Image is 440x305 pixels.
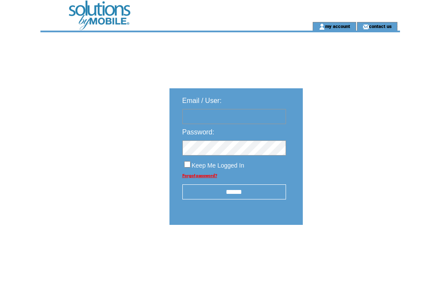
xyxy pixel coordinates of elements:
a: contact us [369,23,392,29]
img: transparent.png [328,246,371,257]
a: my account [325,23,350,29]
span: Keep Me Logged In [192,162,244,169]
span: Password: [182,128,215,136]
span: Email / User: [182,97,222,104]
img: account_icon.gif [319,23,325,30]
a: Forgot password? [182,173,217,178]
img: contact_us_icon.gif [363,23,369,30]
